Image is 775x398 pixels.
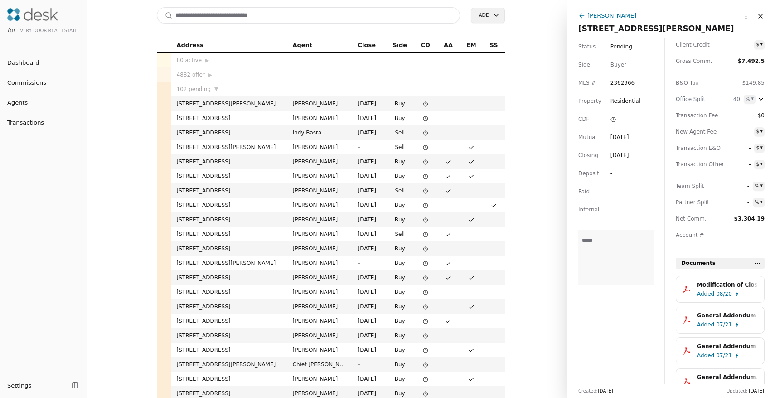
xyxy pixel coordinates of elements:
[676,214,717,223] span: Net Comm.
[171,169,287,183] td: [STREET_ADDRESS]
[386,314,414,328] td: Buy
[171,154,287,169] td: [STREET_ADDRESS]
[578,42,596,51] span: Status
[724,95,740,104] span: 40
[676,307,765,334] button: General Addendum - [STREET_ADDRESS][PERSON_NAME]pdfAdded07/21
[598,388,613,393] span: [DATE]
[734,40,751,49] span: -
[578,169,599,178] span: Deposit
[392,40,407,50] span: Side
[386,357,414,372] td: Buy
[353,285,386,299] td: [DATE]
[760,160,763,168] div: ▾
[733,182,749,191] span: -
[754,144,765,153] button: $
[177,70,282,79] div: 4882 offer
[171,256,287,270] td: [STREET_ADDRESS][PERSON_NAME]
[676,368,765,395] button: General Addendum.pdfAdded07/21
[386,183,414,198] td: Sell
[578,78,596,87] span: MLS #
[171,328,287,343] td: [STREET_ADDRESS]
[754,40,765,49] button: $
[490,40,498,50] span: SS
[214,85,218,93] span: ▼
[744,95,756,104] button: %
[353,125,386,140] td: [DATE]
[716,351,732,360] span: 07/21
[676,160,717,169] span: Transaction Other
[676,78,717,87] span: B&O Tax
[676,111,717,120] span: Transaction Fee
[386,96,414,111] td: Buy
[287,328,353,343] td: [PERSON_NAME]
[171,299,287,314] td: [STREET_ADDRESS]
[7,381,31,390] span: Settings
[471,8,504,23] button: Add
[697,289,714,298] span: Added
[177,85,211,94] span: 102 pending
[287,96,353,111] td: [PERSON_NAME]
[353,372,386,386] td: [DATE]
[353,241,386,256] td: [DATE]
[697,280,758,289] div: Modification of Closing Date.pdf
[610,187,627,196] div: -
[171,125,287,140] td: [STREET_ADDRESS]
[749,388,764,393] span: [DATE]
[177,40,203,50] span: Address
[287,372,353,386] td: [PERSON_NAME]
[287,343,353,357] td: [PERSON_NAME]
[287,198,353,212] td: [PERSON_NAME]
[386,343,414,357] td: Buy
[353,343,386,357] td: [DATE]
[171,285,287,299] td: [STREET_ADDRESS]
[353,314,386,328] td: [DATE]
[287,314,353,328] td: [PERSON_NAME]
[171,372,287,386] td: [STREET_ADDRESS]
[287,285,353,299] td: [PERSON_NAME]
[287,241,353,256] td: [PERSON_NAME]
[578,133,597,142] span: Mutual
[171,212,287,227] td: [STREET_ADDRESS]
[610,78,635,87] span: 2362966
[386,140,414,154] td: Sell
[676,144,717,153] span: Transaction E&O
[751,95,754,103] div: ▾
[578,96,601,105] span: Property
[676,127,717,136] span: New Agent Fee
[587,11,636,20] div: [PERSON_NAME]
[7,27,15,34] span: for
[676,40,717,49] span: Client Credit
[754,127,765,136] button: $
[353,154,386,169] td: [DATE]
[386,241,414,256] td: Buy
[676,276,765,303] button: Modification of Closing Date.pdfAdded08/20
[676,198,717,207] span: Partner Split
[386,125,414,140] td: Sell
[7,8,58,21] img: Desk
[293,40,313,50] span: Agent
[610,133,629,142] div: [DATE]
[353,96,386,111] td: [DATE]
[578,115,590,124] span: CDF
[578,187,590,196] span: Paid
[171,270,287,285] td: [STREET_ADDRESS]
[386,299,414,314] td: Buy
[171,241,287,256] td: [STREET_ADDRESS]
[676,182,717,191] span: Team Split
[421,40,430,50] span: CD
[738,58,765,64] span: $7,492.5
[171,183,287,198] td: [STREET_ADDRESS]
[358,260,360,266] span: -
[734,144,751,153] span: -
[171,140,287,154] td: [STREET_ADDRESS][PERSON_NAME]
[353,169,386,183] td: [DATE]
[716,289,732,298] span: 08/20
[760,144,763,152] div: ▾
[753,182,765,191] button: %
[386,198,414,212] td: Buy
[287,140,353,154] td: [PERSON_NAME]
[753,198,765,207] button: %
[353,111,386,125] td: [DATE]
[358,144,360,150] span: -
[287,227,353,241] td: [PERSON_NAME]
